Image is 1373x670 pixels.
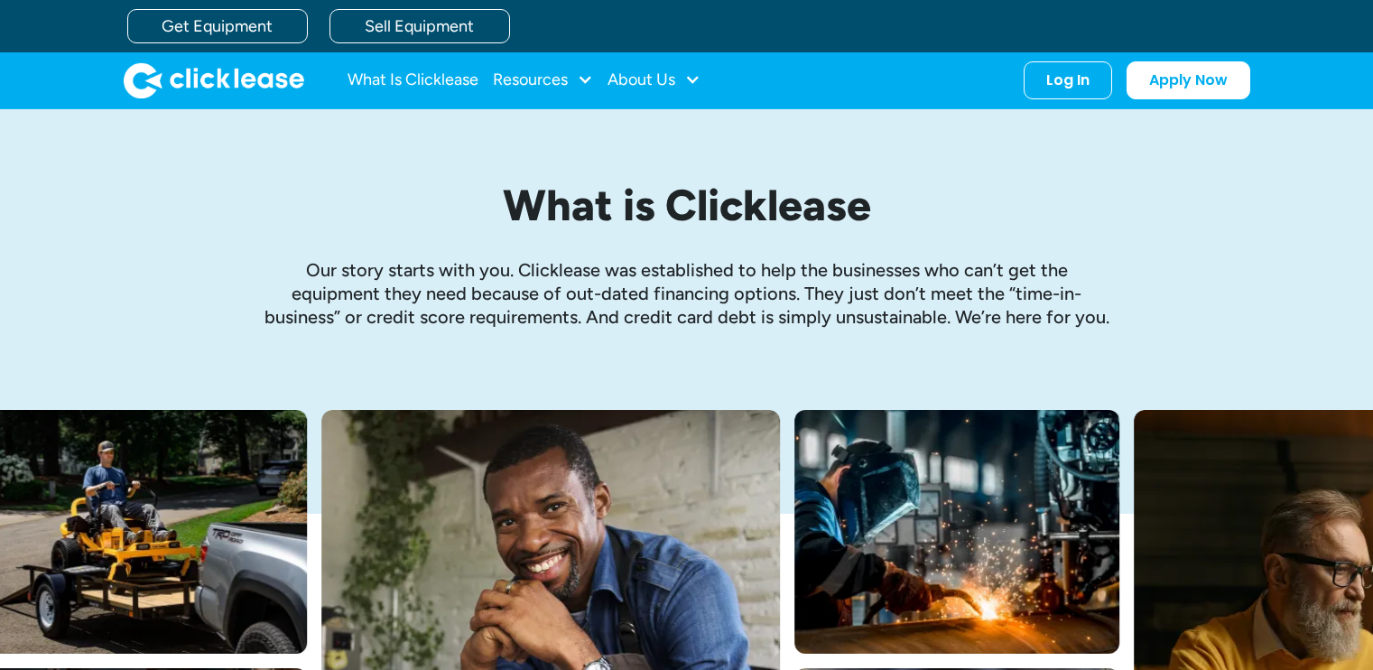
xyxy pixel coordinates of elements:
div: Log In [1046,71,1090,89]
a: Apply Now [1127,61,1250,99]
p: Our story starts with you. Clicklease was established to help the businesses who can’t get the eq... [263,258,1111,329]
a: Get Equipment [127,9,308,43]
div: About Us [608,62,700,98]
a: home [124,62,304,98]
img: A welder in a large mask working on a large pipe [794,410,1119,654]
div: Resources [493,62,593,98]
img: Clicklease logo [124,62,304,98]
h1: What is Clicklease [263,181,1111,229]
a: Sell Equipment [329,9,510,43]
a: What Is Clicklease [348,62,478,98]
